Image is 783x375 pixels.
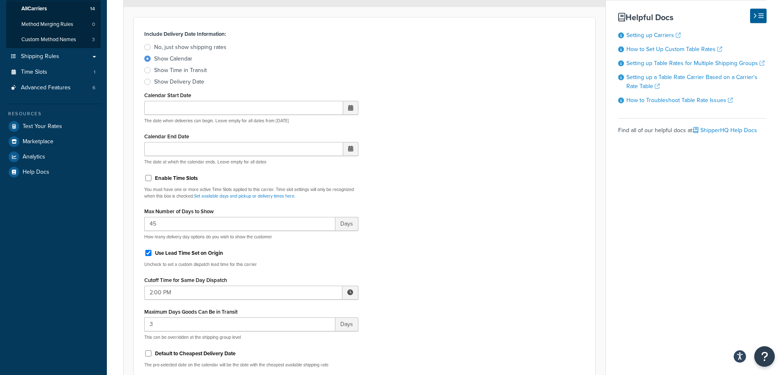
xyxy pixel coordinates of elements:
[21,36,76,43] span: Custom Method Names
[23,123,62,130] span: Test Your Rates
[6,134,101,149] a: Marketplace
[144,159,358,165] p: The date at which the calendar ends. Leave empty for all dates
[6,65,101,80] li: Time Slots
[144,133,189,140] label: Calendar End Date
[155,175,198,182] label: Enable Time Slots
[144,334,358,340] p: This can be overridden at the shipping group level
[144,118,358,124] p: The date when deliveries can begin. Leave empty for all dates from [DATE]
[23,169,49,176] span: Help Docs
[144,277,227,283] label: Cutoff Time for Same Day Dispatch
[144,362,358,368] p: The pre-selected date on the calendar will be the date with the cheapest available shipping rate
[626,31,681,40] a: Setting up Carriers
[154,55,192,63] div: Show Calendar
[6,119,101,134] a: Test Your Rates
[335,217,358,231] span: Days
[6,149,101,164] a: Analytics
[750,9,767,23] button: Hide Help Docs
[6,17,101,32] li: Method Merging Rules
[626,45,722,54] a: How to Set Up Custom Table Rates
[618,118,767,136] div: Find all of our helpful docs at:
[6,80,101,95] a: Advanced Features6
[144,208,214,214] label: Max Number of Days to Show
[6,110,101,117] div: Resources
[144,92,191,98] label: Calendar Start Date
[6,65,101,80] a: Time Slots1
[23,138,53,145] span: Marketplace
[6,17,101,32] a: Method Merging Rules0
[194,193,296,199] a: Set available days and pickup or delivery times here.
[626,96,733,105] a: How to Troubleshoot Table Rate Issues
[21,21,73,28] span: Method Merging Rules
[90,5,95,12] span: 14
[21,84,71,91] span: Advanced Features
[92,21,95,28] span: 0
[618,13,767,22] h3: Helpful Docs
[92,84,95,91] span: 6
[6,165,101,179] a: Help Docs
[21,69,47,76] span: Time Slots
[6,80,101,95] li: Advanced Features
[154,66,207,75] div: Show Time in Transit
[144,186,358,199] p: You must have one or more active Time Slots applied to this carrier. Time slot settings will only...
[21,53,59,60] span: Shipping Rules
[335,317,358,331] span: Days
[6,32,101,47] li: Custom Method Names
[21,5,47,12] span: All Carriers
[154,78,204,86] div: Show Delivery Date
[155,249,223,257] label: Use Lead Time Set on Origin
[144,261,358,268] p: Uncheck to set a custom dispatch lead time for this carrier
[754,346,775,367] button: Open Resource Center
[154,43,226,51] div: No, just show shipping rates
[6,49,101,64] a: Shipping Rules
[6,32,101,47] a: Custom Method Names3
[144,234,358,240] p: How many delivery day options do you wish to show the customer
[144,28,226,40] label: Include Delivery Date Information:
[626,73,758,91] a: Setting up a Table Rate Carrier Based on a Carrier's Rate Table
[693,126,757,135] a: ShipperHQ Help Docs
[92,36,95,43] span: 3
[94,69,95,76] span: 1
[155,350,236,357] label: Default to Cheapest Delivery Date
[23,154,45,161] span: Analytics
[6,1,101,16] a: AllCarriers14
[144,309,238,315] label: Maximum Days Goods Can Be in Transit
[626,59,765,68] a: Setting up Table Rates for Multiple Shipping Groups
